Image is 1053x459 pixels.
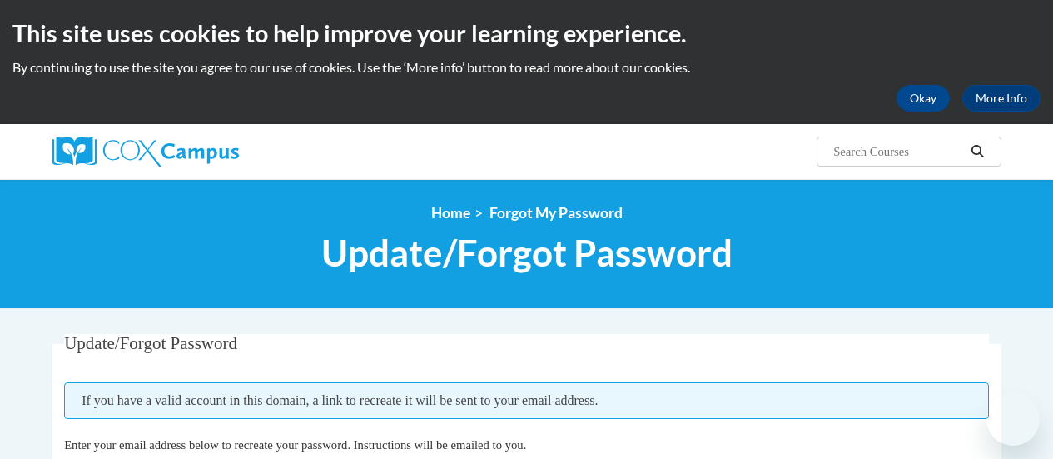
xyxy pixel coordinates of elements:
[965,142,990,162] button: Search
[897,85,950,112] button: Okay
[986,392,1040,446] iframe: Button to launch messaging window
[12,58,1041,77] p: By continuing to use the site you agree to our use of cookies. Use the ‘More info’ button to read...
[962,85,1041,112] a: More Info
[64,382,989,419] span: If you have a valid account in this domain, a link to recreate it will be sent to your email addr...
[321,231,733,275] span: Update/Forgot Password
[12,17,1041,50] h2: This site uses cookies to help improve your learning experience.
[52,137,239,167] img: Cox Campus
[489,204,623,222] span: Forgot My Password
[431,204,470,222] a: Home
[832,142,965,162] input: Search Courses
[64,438,526,452] span: Enter your email address below to recreate your password. Instructions will be emailed to you.
[64,333,237,353] span: Update/Forgot Password
[52,137,352,167] a: Cox Campus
